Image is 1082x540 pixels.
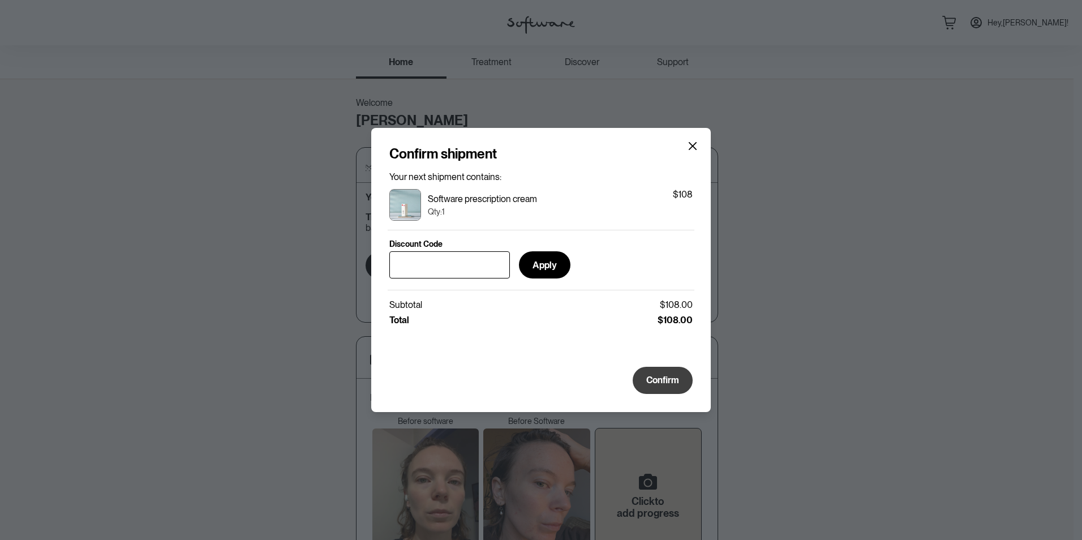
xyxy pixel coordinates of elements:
[389,189,421,221] img: cktu5b0bi00003e5xgiy44wfx.jpg
[389,239,443,249] p: Discount Code
[673,189,693,221] p: $108
[428,207,537,217] p: Qty: 1
[658,315,693,325] p: $108.00
[660,299,693,310] p: $108.00
[688,142,697,151] button: Close
[428,194,537,204] p: Software prescription cream
[389,315,409,325] p: Total
[389,172,693,182] p: Your next shipment contains:
[389,146,497,162] h4: Confirm shipment
[633,367,693,394] button: Confirm
[646,375,679,385] span: Confirm
[389,299,422,310] p: Subtotal
[519,251,570,278] button: Apply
